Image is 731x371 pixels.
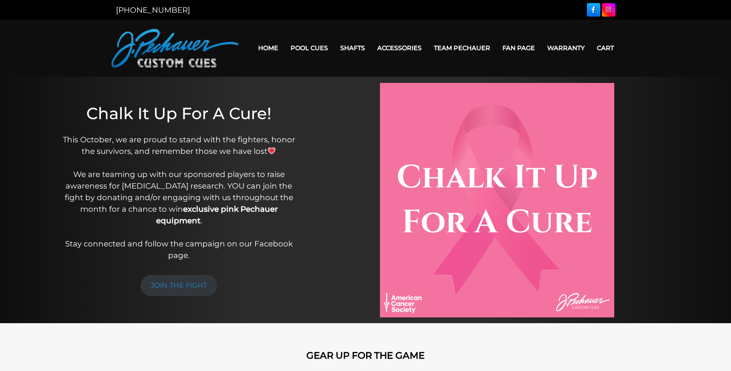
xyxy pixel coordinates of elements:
[141,275,217,296] a: JOIN THE FIGHT
[156,204,278,225] strong: exclusive pink Pechauer equipment
[59,104,299,123] h1: Chalk It Up For A Cure!
[334,38,371,58] a: Shafts
[252,38,284,58] a: Home
[111,29,239,67] img: Pechauer Custom Cues
[541,38,591,58] a: Warranty
[284,38,334,58] a: Pool Cues
[268,147,276,155] img: 💗
[496,38,541,58] a: Fan Page
[428,38,496,58] a: Team Pechauer
[371,38,428,58] a: Accessories
[306,350,425,361] strong: GEAR UP FOR THE GAME
[59,134,299,261] p: This October, we are proud to stand with the fighters, honor the survivors, and remember those we...
[116,5,190,15] a: [PHONE_NUMBER]
[591,38,620,58] a: Cart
